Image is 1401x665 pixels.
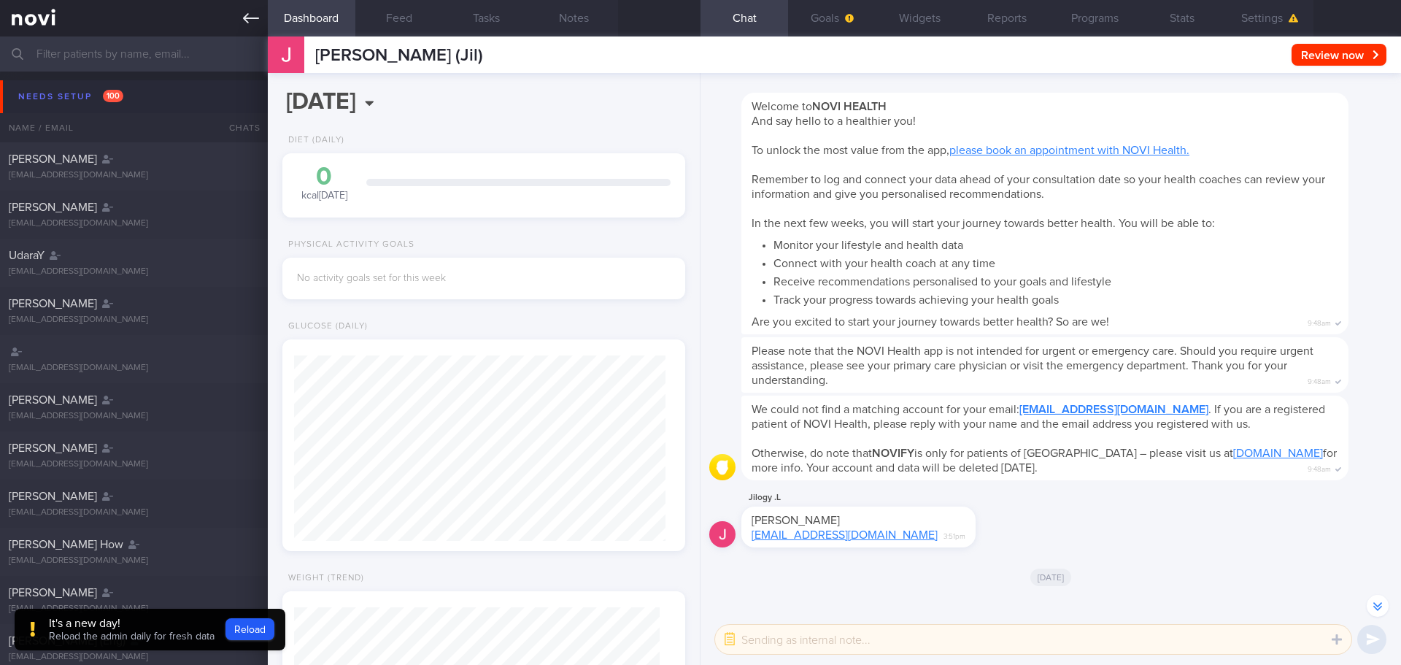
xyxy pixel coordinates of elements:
[752,115,916,127] span: And say hello to a healthier you!
[225,618,274,640] button: Reload
[752,101,887,112] span: Welcome to
[9,394,97,406] span: [PERSON_NAME]
[9,459,259,470] div: [EMAIL_ADDRESS][DOMAIN_NAME]
[752,316,1109,328] span: Are you excited to start your journey towards better health? So are we!
[9,153,97,165] span: [PERSON_NAME]
[297,272,671,285] div: No activity goals set for this week
[9,539,123,550] span: [PERSON_NAME] How
[9,442,97,454] span: [PERSON_NAME]
[9,201,97,213] span: [PERSON_NAME]
[9,315,259,326] div: [EMAIL_ADDRESS][DOMAIN_NAME]
[9,411,259,422] div: [EMAIL_ADDRESS][DOMAIN_NAME]
[9,250,45,261] span: UdaraY
[752,404,1325,430] span: We could not find a matching account for your email: . If you are a registered patient of NOVI He...
[949,145,1189,156] a: please book an appointment with NOVI Health.
[282,321,368,332] div: Glucose (Daily)
[943,528,965,542] span: 3:51pm
[9,218,259,229] div: [EMAIL_ADDRESS][DOMAIN_NAME]
[752,529,938,541] a: [EMAIL_ADDRESS][DOMAIN_NAME]
[752,515,840,526] span: [PERSON_NAME]
[1019,404,1208,415] a: [EMAIL_ADDRESS][DOMAIN_NAME]
[773,253,1338,271] li: Connect with your health coach at any time
[209,113,268,142] div: Chats
[9,491,97,502] span: [PERSON_NAME]
[752,218,1215,229] span: In the next few weeks, you will start your journey towards better health. You will be able to:
[1233,447,1323,459] a: [DOMAIN_NAME]
[9,652,259,663] div: [EMAIL_ADDRESS][DOMAIN_NAME]
[9,587,97,599] span: [PERSON_NAME]
[9,170,259,181] div: [EMAIL_ADDRESS][DOMAIN_NAME]
[297,164,352,203] div: kcal [DATE]
[49,616,215,631] div: It's a new day!
[15,87,127,107] div: Needs setup
[49,631,215,642] span: Reload the admin daily for fresh data
[752,345,1313,386] span: Please note that the NOVI Health app is not intended for urgent or emergency care. Should you req...
[1308,461,1331,474] span: 9:48am
[872,447,914,459] strong: NOVIFY
[9,556,259,566] div: [EMAIL_ADDRESS][DOMAIN_NAME]
[1030,569,1072,586] span: [DATE]
[773,234,1338,253] li: Monitor your lifestyle and health data
[773,289,1338,307] li: Track your progress towards achieving your health goals
[812,101,887,112] strong: NOVI HEALTH
[9,635,126,647] span: [PERSON_NAME] (Eng)
[9,363,259,374] div: [EMAIL_ADDRESS][DOMAIN_NAME]
[752,447,1337,474] span: Otherwise, do note that is only for patients of [GEOGRAPHIC_DATA] – please visit us at for more i...
[282,239,414,250] div: Physical Activity Goals
[103,90,123,102] span: 100
[1292,44,1386,66] button: Review now
[282,135,344,146] div: Diet (Daily)
[773,271,1338,289] li: Receive recommendations personalised to your goals and lifestyle
[315,47,483,64] span: [PERSON_NAME] (Jil)
[297,164,352,190] div: 0
[9,266,259,277] div: [EMAIL_ADDRESS][DOMAIN_NAME]
[9,604,259,615] div: [EMAIL_ADDRESS][DOMAIN_NAME]
[9,298,97,310] span: [PERSON_NAME]
[282,573,364,584] div: Weight (Trend)
[752,145,1189,156] span: To unlock the most value from the app,
[1308,373,1331,387] span: 9:48am
[741,489,1019,507] div: Jilogy .L
[752,174,1325,200] span: Remember to log and connect your data ahead of your consultation date so your health coaches can ...
[1308,315,1331,328] span: 9:48am
[9,507,259,518] div: [EMAIL_ADDRESS][DOMAIN_NAME]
